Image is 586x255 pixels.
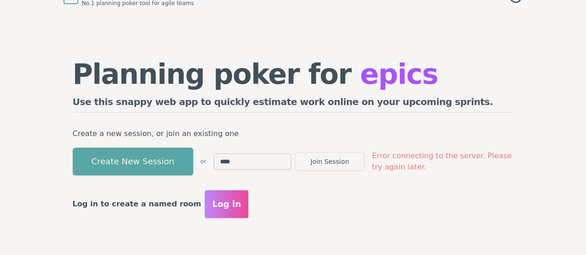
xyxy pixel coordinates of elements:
p: Create a new session, or join an existing one [73,127,514,140]
button: Create New Session [73,148,193,175]
span: or [201,158,206,165]
span: Log in [212,198,241,211]
h2: Use this snappy web app to quickly estimate work online on your upcoming sprints. [73,95,514,112]
button: Log in [205,190,248,218]
span: epics [360,58,438,90]
button: Join Session [295,152,365,171]
h1: Planning poker for [73,60,514,88]
span: Error connecting to the server. Please try again later. [372,150,514,173]
p: Log in to create a named room [73,198,202,211]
